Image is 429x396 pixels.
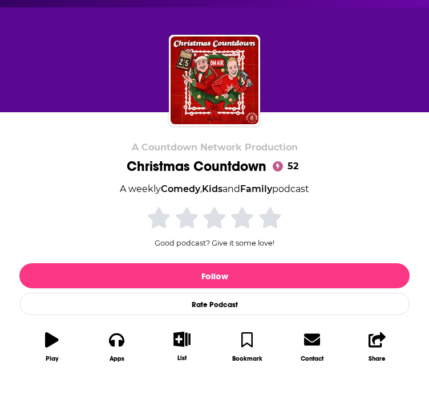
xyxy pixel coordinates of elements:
button: Play [19,324,84,369]
a: Kids [202,183,222,194]
span: , [200,183,202,194]
div: Rate Podcast [19,293,410,315]
div: A weekly podcast [120,182,309,197]
span: and [222,183,240,194]
a: Family [240,183,272,194]
div: Play [46,355,59,362]
div: Good podcast? Give it some love! [129,205,300,247]
a: 52 [271,160,303,173]
span: A Countdown Network Production [132,142,298,153]
div: Contact [301,354,323,362]
div: Bookmark [232,355,262,362]
button: Apps [84,324,149,369]
div: List [177,354,187,362]
button: Share [345,324,410,369]
div: Apps [110,355,124,362]
button: Bookmark [214,324,280,369]
div: Share [369,355,386,362]
button: Follow [19,263,410,288]
a: Comedy [161,183,200,194]
a: Contact [280,324,345,369]
span: Good podcast? Give it some love! [155,239,274,247]
button: List [149,324,214,369]
img: Christmas Countdown [171,36,258,124]
span: 52 [276,160,303,173]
